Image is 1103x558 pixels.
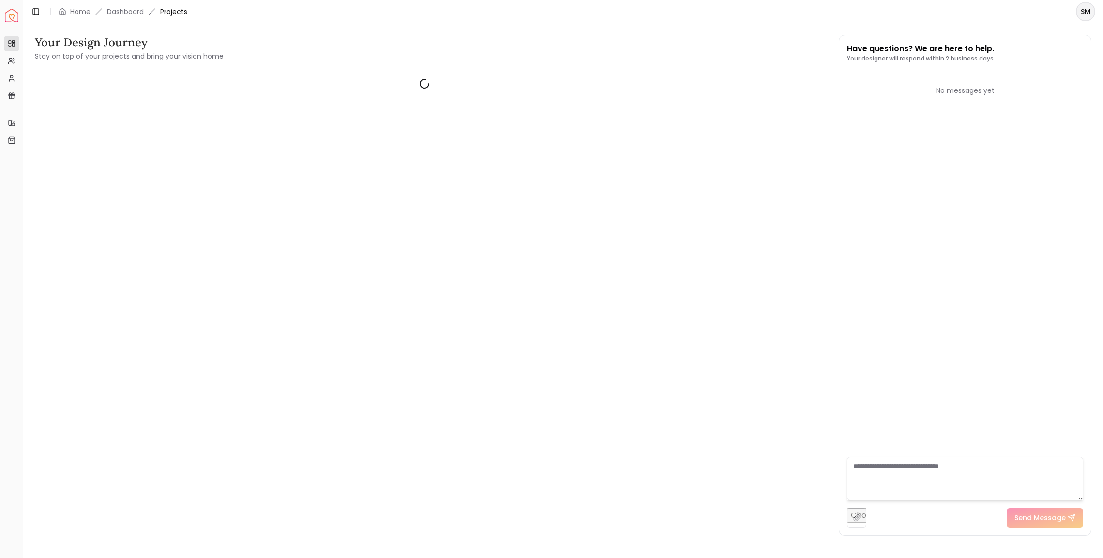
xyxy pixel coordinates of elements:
nav: breadcrumb [59,7,187,16]
a: Home [70,7,91,16]
img: Spacejoy Logo [5,9,18,22]
p: Your designer will respond within 2 business days. [847,55,995,62]
div: No messages yet [847,86,1083,95]
a: Spacejoy [5,9,18,22]
small: Stay on top of your projects and bring your vision home [35,51,224,61]
a: Dashboard [107,7,144,16]
span: SM [1077,3,1094,20]
h3: Your Design Journey [35,35,224,50]
button: SM [1076,2,1095,21]
span: Projects [160,7,187,16]
p: Have questions? We are here to help. [847,43,995,55]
